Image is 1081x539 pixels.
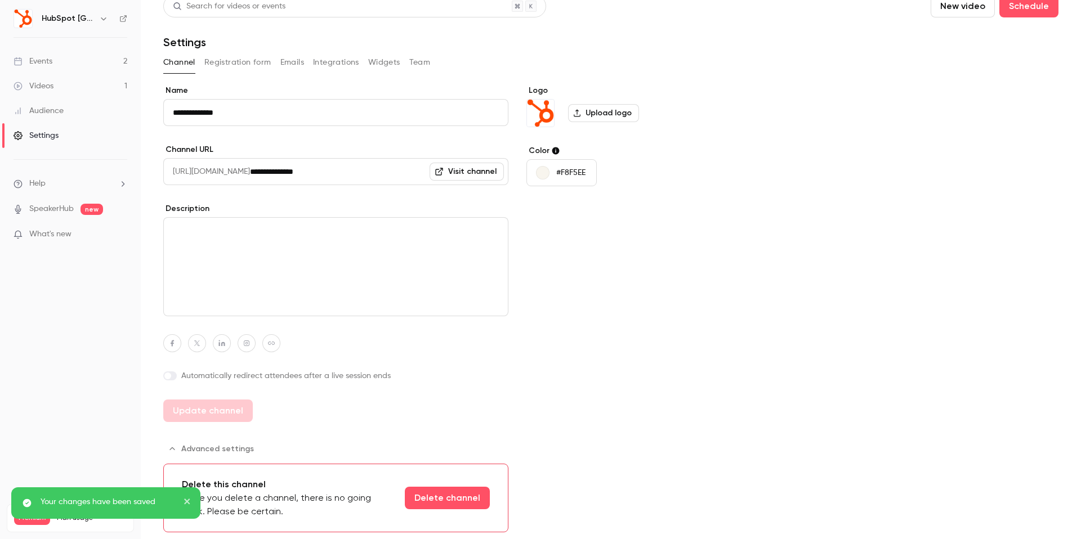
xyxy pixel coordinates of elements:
[14,130,59,141] div: Settings
[163,35,206,49] h1: Settings
[368,53,400,71] button: Widgets
[163,203,508,214] label: Description
[430,163,504,181] a: Visit channel
[173,1,285,12] div: Search for videos or events
[280,53,304,71] button: Emails
[526,85,699,127] section: Logo
[14,10,32,28] img: HubSpot France
[163,370,508,381] label: Automatically redirect attendees after a live session ends
[81,204,103,215] span: new
[556,167,586,178] p: #F8F5EE
[313,53,359,71] button: Integrations
[42,13,95,24] h6: HubSpot [GEOGRAPHIC_DATA]
[14,80,53,92] div: Videos
[29,203,74,215] a: SpeakerHub
[29,178,46,190] span: Help
[14,56,52,67] div: Events
[163,440,261,458] button: Advanced settings
[163,158,250,185] span: [URL][DOMAIN_NAME]
[526,145,699,156] label: Color
[526,159,597,186] button: #F8F5EE
[163,85,508,96] label: Name
[182,478,396,491] p: Delete this channel
[14,178,127,190] li: help-dropdown-opener
[29,228,72,240] span: What's new
[405,487,490,509] button: Delete channel
[526,85,699,96] label: Logo
[527,100,554,127] img: HubSpot France
[568,104,639,122] label: Upload logo
[163,53,195,71] button: Channel
[41,496,176,507] p: Your changes have been saved
[409,53,431,71] button: Team
[182,491,396,518] p: Once you delete a channel, there is no going back. Please be certain.
[204,53,271,71] button: Registration form
[163,144,508,155] label: Channel URL
[184,496,191,510] button: close
[14,105,64,116] div: Audience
